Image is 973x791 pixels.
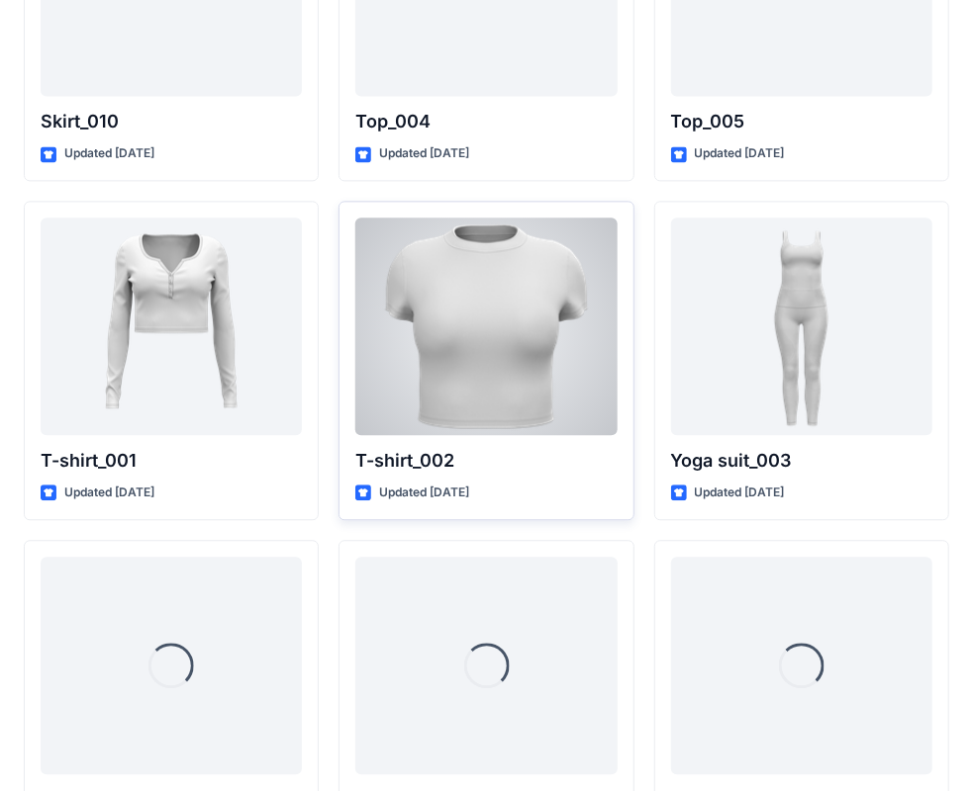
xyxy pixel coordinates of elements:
a: T-shirt_001 [41,218,302,435]
p: Updated [DATE] [64,143,154,164]
p: Top_004 [355,108,617,135]
p: Updated [DATE] [695,143,785,164]
p: Updated [DATE] [64,483,154,503]
p: Skirt_010 [41,108,302,135]
p: Updated [DATE] [379,483,469,503]
p: Top_005 [671,108,932,135]
p: T-shirt_001 [41,447,302,475]
p: T-shirt_002 [355,447,617,475]
p: Yoga suit_003 [671,447,932,475]
p: Updated [DATE] [379,143,469,164]
p: Updated [DATE] [695,483,785,503]
a: T-shirt_002 [355,218,617,435]
a: Yoga suit_003 [671,218,932,435]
